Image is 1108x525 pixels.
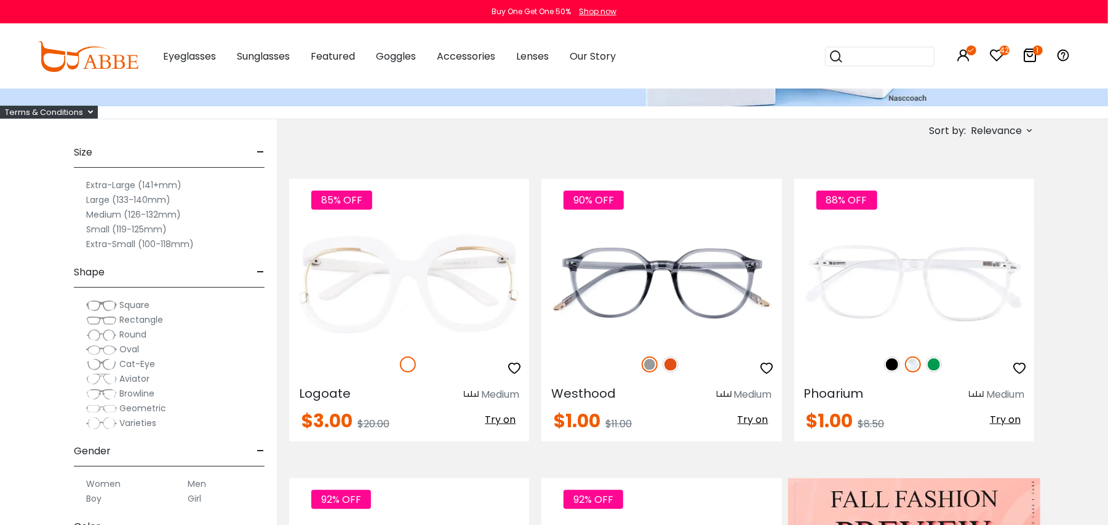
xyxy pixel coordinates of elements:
img: Varieties.png [86,417,117,430]
img: Round.png [86,329,117,341]
img: Fclear Phoarium - Plastic ,Universal Bridge Fit [794,223,1034,343]
span: Cat-Eye [119,358,155,370]
span: $8.50 [858,417,885,431]
span: Square [119,299,149,311]
div: Buy One Get One 50% [492,6,571,17]
span: Sort by: [929,124,966,138]
button: Try on [481,412,519,428]
span: Round [119,328,146,341]
img: Black [884,357,900,373]
span: $11.00 [605,417,632,431]
img: Cat-Eye.png [86,358,117,371]
span: Logoate [299,385,351,402]
img: size ruler [717,390,731,400]
a: 1 [1023,50,1038,65]
a: Shop now [573,6,616,17]
img: Green [926,357,942,373]
img: Geometric.png [86,403,117,415]
span: 92% OFF [564,490,623,509]
span: Our Story [570,49,616,63]
img: Rectangle.png [86,314,117,326]
span: Lenses [516,49,549,63]
label: Women [86,476,121,491]
span: Accessories [437,49,495,63]
img: abbeglasses.com [38,41,138,72]
span: Relevance [971,120,1022,142]
span: Browline [119,387,154,400]
span: Aviator [119,373,149,385]
img: Browline.png [86,388,117,400]
span: 85% OFF [311,191,372,210]
span: - [257,138,265,167]
span: Geometric [119,402,166,414]
label: Medium (126-132mm) [86,207,181,222]
a: 42 [990,50,1005,65]
span: $20.00 [357,417,389,431]
img: size ruler [969,390,984,400]
span: Westhood [551,385,616,402]
span: $1.00 [807,408,853,434]
div: Medium [734,387,772,402]
span: - [257,258,265,287]
div: Medium [481,387,519,402]
img: Oval.png [86,344,117,356]
div: Medium [986,387,1024,402]
i: 1 [1033,45,1043,55]
img: Gray [642,357,658,373]
span: Phoarium [804,385,864,402]
i: 42 [1000,45,1010,55]
span: 92% OFF [311,490,371,509]
label: Girl [188,491,201,506]
label: Extra-Small (100-118mm) [86,237,194,251]
span: Gender [74,436,111,466]
span: Featured [311,49,355,63]
img: Orange [663,357,679,373]
span: $3.00 [301,408,353,434]
img: Gray Westhood - Plastic ,Universal Bridge Fit [541,223,781,343]
span: Size [74,138,92,167]
span: 88% OFF [816,191,877,210]
button: Try on [734,412,772,428]
span: 90% OFF [564,191,624,210]
span: Try on [485,412,516,427]
span: Rectangle [119,314,163,326]
img: Square.png [86,299,117,312]
span: Shape [74,258,105,287]
label: Small (119-125mm) [86,222,167,237]
span: - [257,436,265,466]
label: Men [188,476,206,491]
label: Boy [86,491,102,506]
label: Large (133-140mm) [86,192,170,207]
span: Varieties [119,417,156,429]
span: Goggles [376,49,416,63]
img: size ruler [464,390,479,400]
span: Try on [738,412,768,427]
span: $1.00 [554,408,600,434]
img: Clear [905,357,921,373]
img: White Logoate - Plastic ,Universal Bridge Fit [289,223,529,343]
span: Try on [990,412,1021,427]
span: Oval [119,343,139,355]
div: Shop now [579,6,616,17]
label: Extra-Large (141+mm) [86,178,181,192]
button: Try on [986,412,1024,428]
img: Aviator.png [86,373,117,385]
span: Sunglasses [237,49,290,63]
img: White [400,357,416,373]
span: Eyeglasses [163,49,216,63]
